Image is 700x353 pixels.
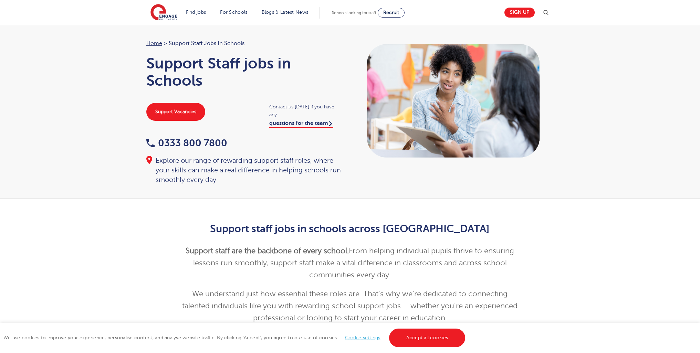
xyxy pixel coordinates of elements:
[262,10,309,15] a: Blogs & Latest News
[210,223,490,235] strong: Support staff jobs in schools across [GEOGRAPHIC_DATA]
[220,10,247,15] a: For Schools
[186,247,349,255] strong: Support staff are the backbone of every school.
[389,329,466,347] a: Accept all cookies
[146,156,343,185] div: Explore our range of rewarding support staff roles, where your skills can make a real difference ...
[164,40,167,46] span: >
[146,55,343,89] h1: Support Staff jobs in Schools
[146,138,227,148] a: 0333 800 7800
[345,335,380,340] a: Cookie settings
[146,40,162,46] a: Home
[150,4,177,21] img: Engage Education
[169,39,244,48] span: Support Staff jobs in Schools
[504,8,535,18] a: Sign up
[181,245,519,281] p: From helping individual pupils thrive to ensuring lessons run smoothly, support staff make a vita...
[186,10,206,15] a: Find jobs
[269,120,333,128] a: questions for the team
[378,8,405,18] a: Recruit
[383,10,399,15] span: Recruit
[146,103,205,121] a: Support Vacancies
[146,39,343,48] nav: breadcrumb
[181,288,519,324] p: We understand just how essential these roles are. That’s why we’re dedicated to connecting talent...
[269,103,343,119] span: Contact us [DATE] if you have any
[3,335,467,340] span: We use cookies to improve your experience, personalise content, and analyse website traffic. By c...
[332,10,376,15] span: Schools looking for staff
